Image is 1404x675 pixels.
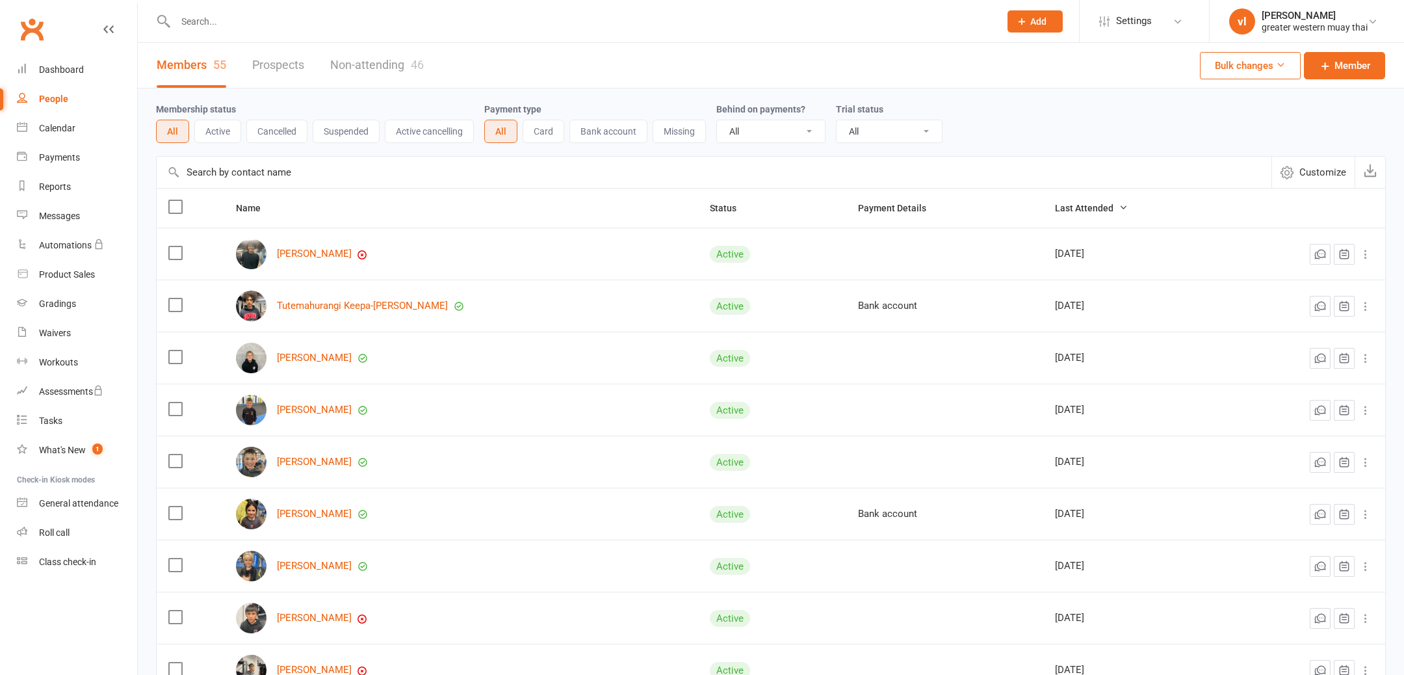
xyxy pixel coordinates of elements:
[411,58,424,72] div: 46
[39,557,96,567] div: Class check-in
[277,352,352,364] a: [PERSON_NAME]
[484,120,517,143] button: All
[17,55,137,85] a: Dashboard
[236,200,275,216] button: Name
[39,240,92,250] div: Automations
[17,377,137,406] a: Assessments
[157,157,1271,188] input: Search by contact name
[1055,248,1211,259] div: [DATE]
[17,319,137,348] a: Waivers
[653,120,706,143] button: Missing
[17,172,137,202] a: Reports
[1055,200,1128,216] button: Last Attended
[858,200,941,216] button: Payment Details
[1030,16,1046,27] span: Add
[17,260,137,289] a: Product Sales
[16,13,48,46] a: Clubworx
[1055,352,1211,364] div: [DATE]
[277,509,352,520] a: [PERSON_NAME]
[1055,457,1211,468] div: [DATE]
[39,123,75,133] div: Calendar
[17,289,137,319] a: Gradings
[277,613,352,624] a: [PERSON_NAME]
[39,298,76,309] div: Gradings
[858,300,1032,311] div: Bank account
[17,548,137,577] a: Class kiosk mode
[39,416,62,426] div: Tasks
[39,269,95,280] div: Product Sales
[17,231,137,260] a: Automations
[710,298,750,315] div: Active
[313,120,380,143] button: Suspended
[858,509,1032,520] div: Bank account
[858,203,941,213] span: Payment Details
[710,402,750,419] div: Active
[710,506,750,523] div: Active
[157,43,226,88] a: Members55
[710,558,750,575] div: Active
[710,454,750,471] div: Active
[1304,52,1385,79] a: Member
[1299,165,1346,180] span: Customize
[1055,300,1211,311] div: [DATE]
[39,445,86,455] div: What's New
[17,202,137,231] a: Messages
[17,348,137,377] a: Workouts
[1334,58,1370,73] span: Member
[716,104,805,114] label: Behind on payments?
[710,200,751,216] button: Status
[39,64,84,75] div: Dashboard
[710,350,750,367] div: Active
[484,104,541,114] label: Payment type
[17,518,137,548] a: Roll call
[156,120,189,143] button: All
[39,386,103,397] div: Assessments
[1055,203,1128,213] span: Last Attended
[1055,509,1211,520] div: [DATE]
[17,85,137,114] a: People
[17,436,137,465] a: What's New1
[1271,157,1355,188] button: Customize
[194,120,241,143] button: Active
[236,203,275,213] span: Name
[710,203,751,213] span: Status
[172,12,991,31] input: Search...
[39,357,78,367] div: Workouts
[1055,561,1211,572] div: [DATE]
[39,181,71,192] div: Reports
[1116,7,1152,36] span: Settings
[17,114,137,143] a: Calendar
[710,610,750,627] div: Active
[39,152,80,163] div: Payments
[1229,8,1255,34] div: vl
[277,404,352,416] a: [PERSON_NAME]
[213,58,226,72] div: 55
[39,94,68,104] div: People
[836,104,883,114] label: Trial status
[1055,613,1211,624] div: [DATE]
[1200,52,1301,79] button: Bulk changes
[246,120,307,143] button: Cancelled
[39,498,118,509] div: General attendance
[569,120,647,143] button: Bank account
[330,43,424,88] a: Non-attending46
[1262,10,1368,21] div: [PERSON_NAME]
[385,120,474,143] button: Active cancelling
[39,527,70,538] div: Roll call
[277,300,448,311] a: Tutemahurangi Keepa-[PERSON_NAME]
[277,457,352,468] a: [PERSON_NAME]
[17,406,137,436] a: Tasks
[1007,10,1063,33] button: Add
[92,443,103,455] span: 1
[1055,404,1211,416] div: [DATE]
[710,246,750,263] div: Active
[39,328,71,338] div: Waivers
[156,104,236,114] label: Membership status
[252,43,304,88] a: Prospects
[523,120,564,143] button: Card
[1262,21,1368,33] div: greater western muay thai
[17,143,137,172] a: Payments
[277,248,352,259] a: [PERSON_NAME]
[39,211,80,221] div: Messages
[277,561,352,572] a: [PERSON_NAME]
